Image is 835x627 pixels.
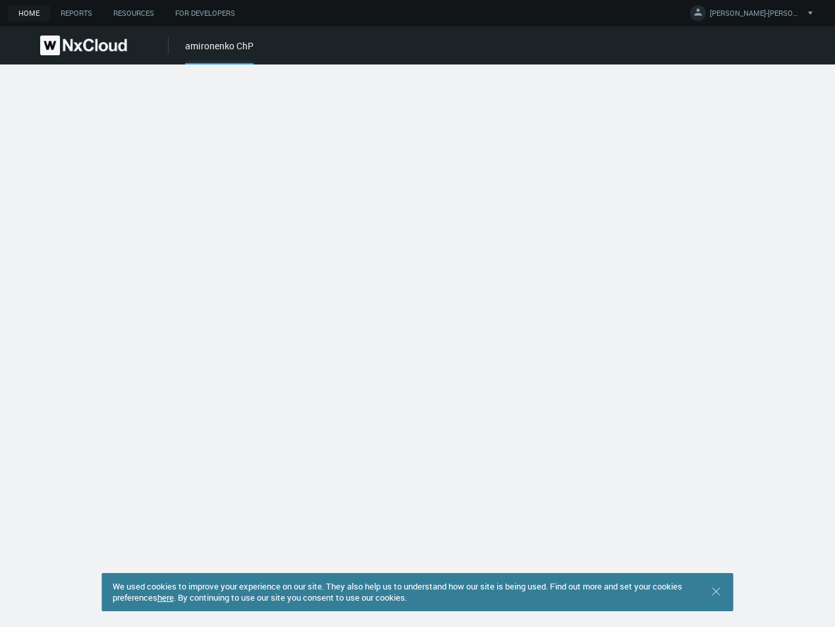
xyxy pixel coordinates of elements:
[185,39,254,64] div: amironenko ChP
[165,5,246,22] a: For Developers
[40,36,127,55] img: Nx Cloud logo
[174,591,407,603] span: . By continuing to use our site you consent to use our cookies.
[157,591,174,603] a: here
[710,8,802,23] span: [PERSON_NAME]-[PERSON_NAME]
[50,5,103,22] a: Reports
[8,5,50,22] a: Home
[113,580,682,603] span: We used cookies to improve your experience on our site. They also help us to understand how our s...
[103,5,165,22] a: Resources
